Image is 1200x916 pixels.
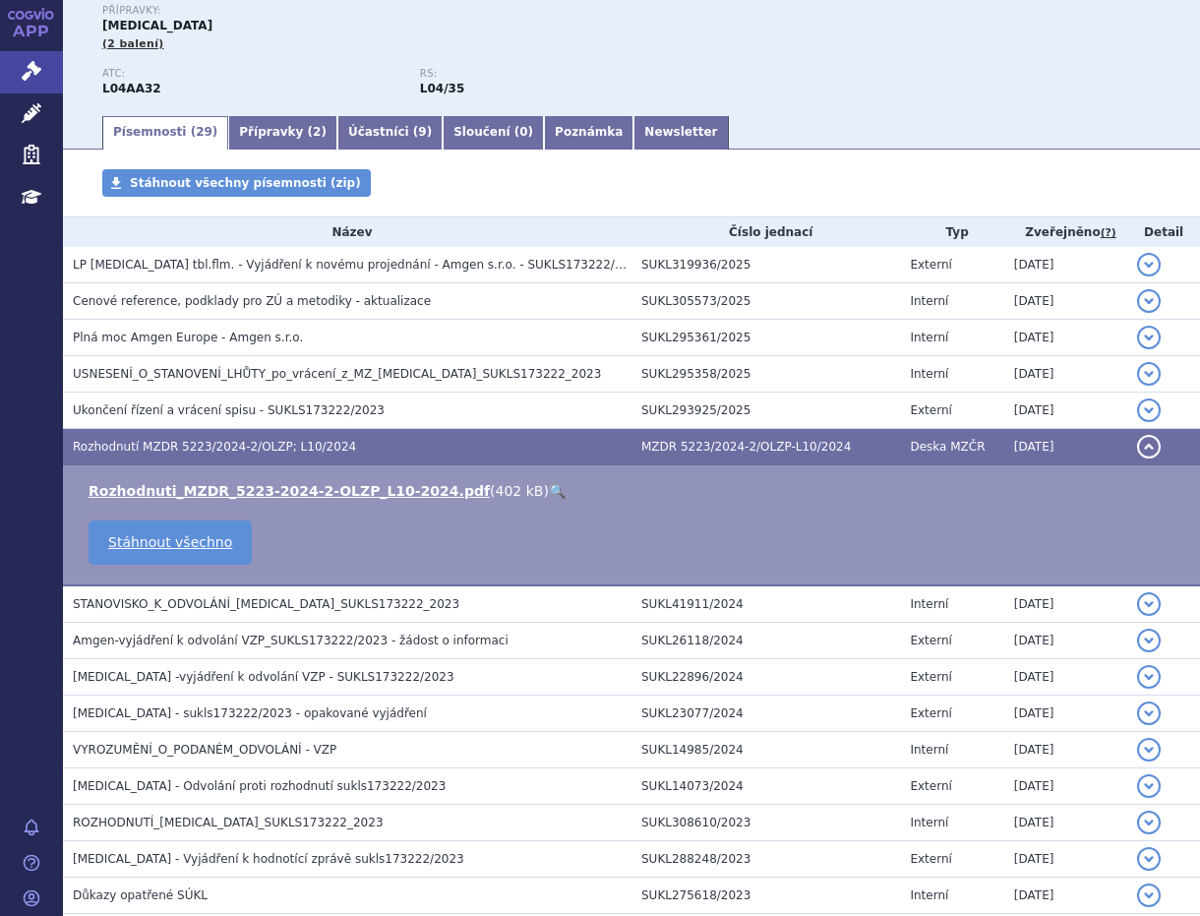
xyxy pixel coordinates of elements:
span: Interní [910,888,948,902]
button: detail [1137,362,1161,386]
td: [DATE] [1004,429,1127,465]
span: USNESENÍ_O_STANOVENÍ_LHŮTY_po_vrácení_z_MZ_OTEZLA_SUKLS173222_2023 [73,367,601,381]
span: Externí [910,670,951,684]
span: STANOVISKO_K_ODVOLÁNÍ_OTEZLA_SUKLS173222_2023 [73,597,459,611]
span: [MEDICAL_DATA] [102,19,212,32]
span: OTEZLA - Odvolání proti rozhodnutí sukls173222/2023 [73,779,446,793]
td: [DATE] [1004,878,1127,914]
th: Zveřejněno [1004,217,1127,247]
th: Číslo jednací [631,217,900,247]
td: SUKL295358/2025 [631,356,900,393]
a: Poznámka [544,116,633,150]
span: LP OTEZLA tbl.flm. - Vyjádření k novému projednání - Amgen s.r.o. - SUKLS173222/2023 [73,258,644,272]
td: SUKL288248/2023 [631,841,900,878]
td: [DATE] [1004,805,1127,841]
a: Sloučení (0) [443,116,544,150]
button: detail [1137,289,1161,313]
span: Interní [910,367,948,381]
a: 🔍 [549,483,566,499]
span: 2 [313,125,321,139]
td: SUKL26118/2024 [631,623,900,659]
td: [DATE] [1004,659,1127,696]
span: 0 [519,125,527,139]
p: Přípravky: [102,5,738,17]
td: [DATE] [1004,585,1127,623]
td: SUKL295361/2025 [631,320,900,356]
a: Newsletter [633,116,728,150]
td: SUKL14985/2024 [631,732,900,768]
button: detail [1137,253,1161,276]
td: SUKL293925/2025 [631,393,900,429]
button: detail [1137,435,1161,458]
a: Stáhnout všechno [89,520,252,565]
a: Stáhnout všechny písemnosti (zip) [102,169,371,197]
li: ( ) [89,481,1180,501]
span: Ukončení řízení a vrácení spisu - SUKLS173222/2023 [73,403,385,417]
span: Rozhodnutí MZDR 5223/2024-2/OLZP; L10/2024 [73,440,356,454]
abbr: (?) [1101,226,1116,240]
td: SUKL308610/2023 [631,805,900,841]
span: 9 [418,125,426,139]
span: Externí [910,852,951,866]
span: Důkazy opatřené SÚKL [73,888,208,902]
button: detail [1137,398,1161,422]
button: detail [1137,811,1161,834]
button: detail [1137,774,1161,798]
button: detail [1137,592,1161,616]
td: SUKL14073/2024 [631,768,900,805]
span: Deska MZČR [910,440,985,454]
button: detail [1137,326,1161,349]
th: Název [63,217,631,247]
td: [DATE] [1004,768,1127,805]
a: Účastníci (9) [337,116,443,150]
span: Interní [910,331,948,344]
td: SUKL23077/2024 [631,696,900,732]
button: detail [1137,884,1161,907]
strong: apremilast [420,82,464,95]
span: OTEZLA - Vyjádření k hodnotící zprávě sukls173222/2023 [73,852,464,866]
button: detail [1137,738,1161,762]
p: ATC: [102,68,400,80]
button: detail [1137,629,1161,652]
span: Externí [910,706,951,720]
th: Typ [900,217,1003,247]
span: Amgen-vyjádření k odvolání VZP_SUKLS173222/2023 - žádost o informaci [73,634,509,647]
td: [DATE] [1004,356,1127,393]
button: detail [1137,702,1161,725]
strong: APREMILAST [102,82,161,95]
span: Plná moc Amgen Europe - Amgen s.r.o. [73,331,303,344]
a: Rozhodnuti_MZDR_5223-2024-2-OLZP_L10-2024.pdf [89,483,490,499]
span: VYROZUMĚNÍ_O_PODANÉM_ODVOLÁNÍ - VZP [73,743,336,757]
td: SUKL319936/2025 [631,247,900,283]
span: Externí [910,403,951,417]
button: detail [1137,665,1161,689]
span: Cenové reference, podklady pro ZÚ a metodiky - aktualizace [73,294,431,308]
th: Detail [1127,217,1200,247]
span: Externí [910,258,951,272]
td: [DATE] [1004,247,1127,283]
span: Externí [910,634,951,647]
span: OTEZLA -vyjádření k odvolání VZP - SUKLS173222/2023 [73,670,454,684]
td: [DATE] [1004,623,1127,659]
td: SUKL22896/2024 [631,659,900,696]
span: Interní [910,597,948,611]
span: Stáhnout všechny písemnosti (zip) [130,176,361,190]
span: Interní [910,816,948,829]
span: Interní [910,743,948,757]
a: Přípravky (2) [228,116,337,150]
span: Interní [910,294,948,308]
a: Písemnosti (29) [102,116,228,150]
span: 402 kB [496,483,544,499]
span: Otezla - sukls173222/2023 - opakované vyjádření [73,706,427,720]
td: [DATE] [1004,283,1127,320]
span: 29 [196,125,212,139]
span: Externí [910,779,951,793]
p: RS: [420,68,718,80]
td: [DATE] [1004,732,1127,768]
td: SUKL305573/2025 [631,283,900,320]
span: ROZHODNUTÍ_OTEZLA_SUKLS173222_2023 [73,816,384,829]
button: detail [1137,847,1161,871]
td: [DATE] [1004,841,1127,878]
td: [DATE] [1004,393,1127,429]
span: (2 balení) [102,37,164,50]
